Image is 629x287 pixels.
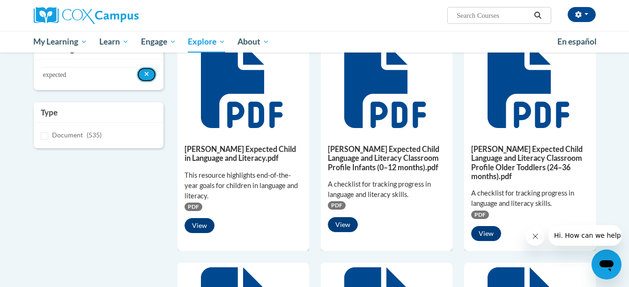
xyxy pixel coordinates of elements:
h5: [PERSON_NAME] Expected Child Language and Literacy Classroom Profile Older Toddlers (24–36 months... [471,144,589,181]
button: Account Settings [568,7,596,22]
button: Search [531,10,545,21]
span: PDF [185,203,202,211]
h3: Type [41,107,157,118]
div: A checklist for tracking progress in language and literacy skills. [328,179,445,200]
a: About [231,31,275,53]
img: Cox Campus [34,7,139,24]
iframe: Close message [526,227,545,246]
button: View [471,226,501,241]
span: About [237,36,269,47]
span: Learn [99,36,129,47]
iframe: Button to launch messaging window [592,249,622,279]
div: A checklist for tracking progress in language and literacy skills. [471,188,589,209]
h5: [PERSON_NAME] Expected Child in Language and Literacy.pdf [185,144,302,163]
a: Learn [93,31,135,53]
div: Main menu [20,31,610,53]
span: PDF [328,201,346,210]
input: Search resources [41,67,137,83]
span: My Learning [33,36,87,47]
input: Search Courses [456,10,531,21]
span: Engage [141,36,176,47]
span: Hi. How can we help? [6,7,76,14]
iframe: Message from company [548,225,622,246]
a: En español [551,32,603,52]
a: My Learning [28,31,94,53]
a: Explore [182,31,231,53]
span: (535) [87,131,102,139]
a: Engage [135,31,182,53]
span: Explore [188,36,225,47]
span: Document [52,131,83,139]
h5: [PERSON_NAME] Expected Child Language and Literacy Classroom Profile Infants (0–12 months).pdf [328,144,445,172]
span: PDF [471,211,489,219]
button: View [185,218,215,233]
span: En español [557,37,597,46]
div: This resource highlights end-of-the-year goals for children in language and literacy. [185,170,302,201]
button: Search resources [137,67,157,82]
button: View [328,217,358,232]
a: Cox Campus [34,7,212,24]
